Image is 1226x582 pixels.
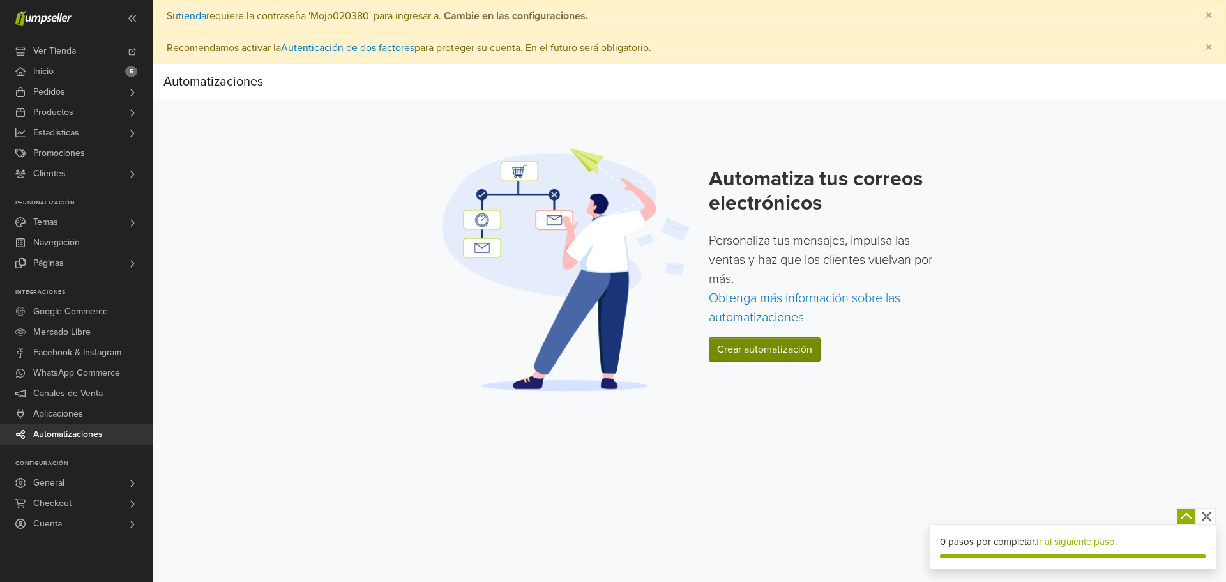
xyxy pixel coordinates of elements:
span: × [1205,6,1213,25]
span: Google Commerce [33,302,108,322]
div: 0 pasos por completar. [940,535,1206,549]
span: General [33,473,64,493]
span: Productos [33,102,73,123]
p: Personaliza tus mensajes, impulsa las ventas y haz que los clientes vuelvan por más. [709,231,942,327]
h2: Automatiza tus correos electrónicos [709,167,942,216]
span: 5 [125,66,137,77]
span: Mercado Libre [33,322,91,342]
div: Recomendamos activar la para proteger su cuenta. En el futuro será obligatorio. [153,32,1226,64]
a: Crear automatización [709,337,821,362]
p: Integraciones [15,289,153,296]
a: Obtenga más información sobre las automatizaciones [709,291,900,325]
span: × [1205,38,1213,57]
span: Checkout [33,493,72,514]
a: Autenticación de dos factores [281,42,414,54]
span: Pedidos [33,82,65,102]
span: Inicio [33,61,54,82]
img: Automation [438,146,693,392]
span: Canales de Venta [33,383,103,404]
button: Close [1192,1,1225,31]
span: WhatsApp Commerce [33,363,120,383]
span: Facebook & Instagram [33,342,121,363]
button: Close [1192,33,1225,63]
a: tienda [178,10,206,22]
span: Aplicaciones [33,404,83,424]
span: Cuenta [33,514,62,534]
a: Cambie en las configuraciones. [441,10,588,22]
span: Temas [33,212,58,233]
a: Ir al siguiente paso. [1036,536,1117,548]
span: Ver Tienda [33,41,76,61]
span: Páginas [33,253,64,273]
span: Estadísticas [33,123,79,143]
p: Personalización [15,199,153,207]
div: Automatizaciones [163,69,263,95]
strong: Cambie en las configuraciones. [444,10,588,22]
span: Automatizaciones [33,424,103,445]
span: Promociones [33,143,85,164]
span: Navegación [33,233,80,253]
span: Clientes [33,164,66,184]
p: Configuración [15,460,153,468]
